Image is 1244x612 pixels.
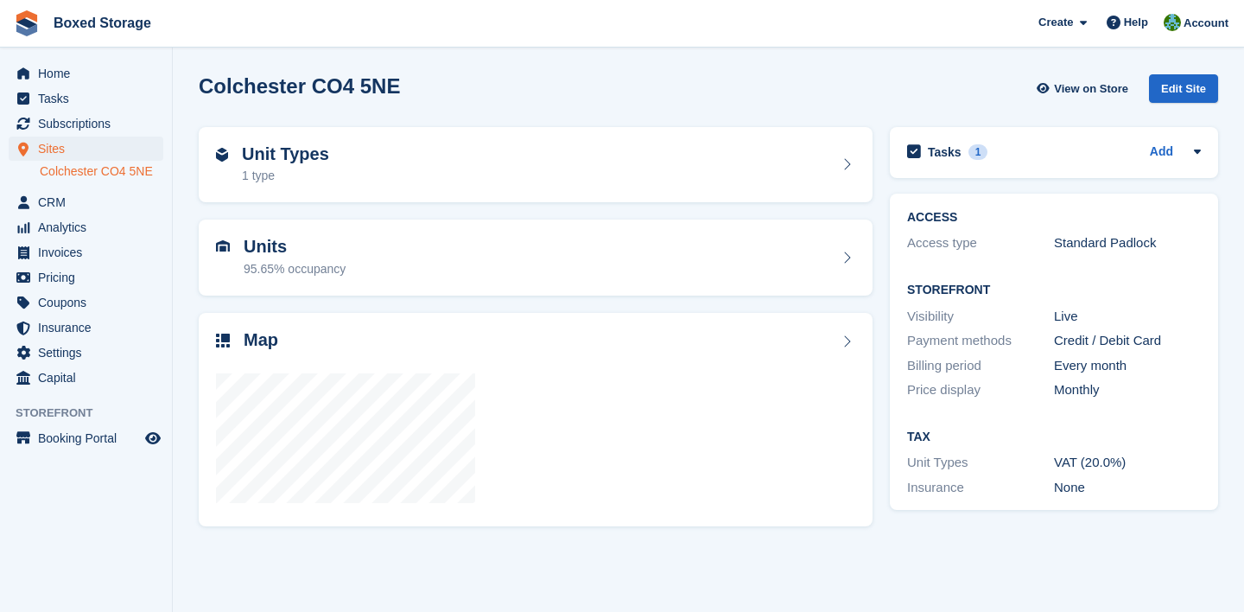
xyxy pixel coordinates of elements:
[38,137,142,161] span: Sites
[1054,478,1201,498] div: None
[216,334,230,347] img: map-icn-33ee37083ee616e46c38cad1a60f524a97daa1e2b2c8c0bc3eb3415660979fc1.svg
[244,237,346,257] h2: Units
[38,190,142,214] span: CRM
[907,331,1054,351] div: Payment methods
[40,163,163,180] a: Colchester CO4 5NE
[1054,356,1201,376] div: Every month
[9,137,163,161] a: menu
[38,61,142,86] span: Home
[1124,14,1148,31] span: Help
[9,190,163,214] a: menu
[242,144,329,164] h2: Unit Types
[244,260,346,278] div: 95.65% occupancy
[1054,380,1201,400] div: Monthly
[907,284,1201,297] h2: Storefront
[38,426,142,450] span: Booking Portal
[1149,74,1218,103] div: Edit Site
[38,366,142,390] span: Capital
[38,86,142,111] span: Tasks
[216,148,228,162] img: unit-type-icn-2b2737a686de81e16bb02015468b77c625bbabd49415b5ef34ead5e3b44a266d.svg
[244,330,278,350] h2: Map
[9,112,163,136] a: menu
[14,10,40,36] img: stora-icon-8386f47178a22dfd0bd8f6a31ec36ba5ce8667c1dd55bd0f319d3a0aa187defe.svg
[907,233,1054,253] div: Access type
[38,112,142,136] span: Subscriptions
[9,265,163,290] a: menu
[907,453,1054,473] div: Unit Types
[1054,307,1201,327] div: Live
[968,144,988,160] div: 1
[1054,331,1201,351] div: Credit / Debit Card
[199,74,400,98] h2: Colchester CO4 5NE
[9,426,163,450] a: menu
[907,478,1054,498] div: Insurance
[38,215,142,239] span: Analytics
[47,9,158,37] a: Boxed Storage
[1034,74,1135,103] a: View on Store
[1184,15,1228,32] span: Account
[199,220,873,296] a: Units 95.65% occupancy
[907,356,1054,376] div: Billing period
[9,290,163,315] a: menu
[9,215,163,239] a: menu
[1149,74,1218,110] a: Edit Site
[1054,80,1128,98] span: View on Store
[1054,453,1201,473] div: VAT (20.0%)
[907,430,1201,444] h2: Tax
[199,313,873,527] a: Map
[9,86,163,111] a: menu
[143,428,163,449] a: Preview store
[38,316,142,340] span: Insurance
[199,127,873,203] a: Unit Types 1 type
[1164,14,1181,31] img: Tobias Butler
[907,211,1201,225] h2: ACCESS
[1038,14,1073,31] span: Create
[907,307,1054,327] div: Visibility
[38,240,142,265] span: Invoices
[216,240,230,252] img: unit-icn-7be61d7bf1b0ce9d3e12c5938cc71ed9869f7b940bace4675aadf7bd6d80202e.svg
[16,405,172,422] span: Storefront
[242,167,329,185] div: 1 type
[928,144,962,160] h2: Tasks
[1054,233,1201,253] div: Standard Padlock
[1150,143,1173,163] a: Add
[907,380,1054,400] div: Price display
[9,240,163,265] a: menu
[38,265,142,290] span: Pricing
[9,61,163,86] a: menu
[9,366,163,390] a: menu
[9,316,163,340] a: menu
[38,290,142,315] span: Coupons
[38,341,142,365] span: Settings
[9,341,163,365] a: menu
